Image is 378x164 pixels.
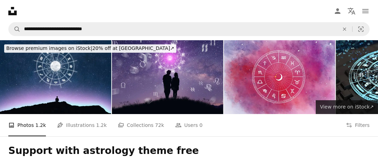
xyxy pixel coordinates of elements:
button: Language [345,4,359,18]
a: Illustrations 1.2k [57,114,107,136]
a: Collections 72k [118,114,164,136]
a: Home — Unsplash [8,7,17,15]
button: Visual search [353,23,369,36]
button: Search Unsplash [9,23,21,36]
button: Clear [337,23,352,36]
h1: Support with astrology theme free [8,145,370,157]
img: Western astrology circle with 12 zodiac signs on a colorful space background full of stars. Beaut... [224,40,335,114]
form: Find visuals sitewide [8,22,370,36]
span: 1.2k [96,121,107,129]
a: Log in / Sign up [331,4,345,18]
a: View more on iStock↗ [316,100,378,114]
button: Menu [359,4,372,18]
span: Browse premium images on iStock | [6,45,92,51]
span: 20% off at [GEOGRAPHIC_DATA] ↗ [6,45,174,51]
img: Zodiac wheel. Astrology and Couple concept. [112,40,223,114]
span: 72k [155,121,164,129]
button: Filters [346,114,370,136]
span: 0 [200,121,203,129]
a: Users 0 [175,114,203,136]
span: View more on iStock ↗ [320,104,374,110]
